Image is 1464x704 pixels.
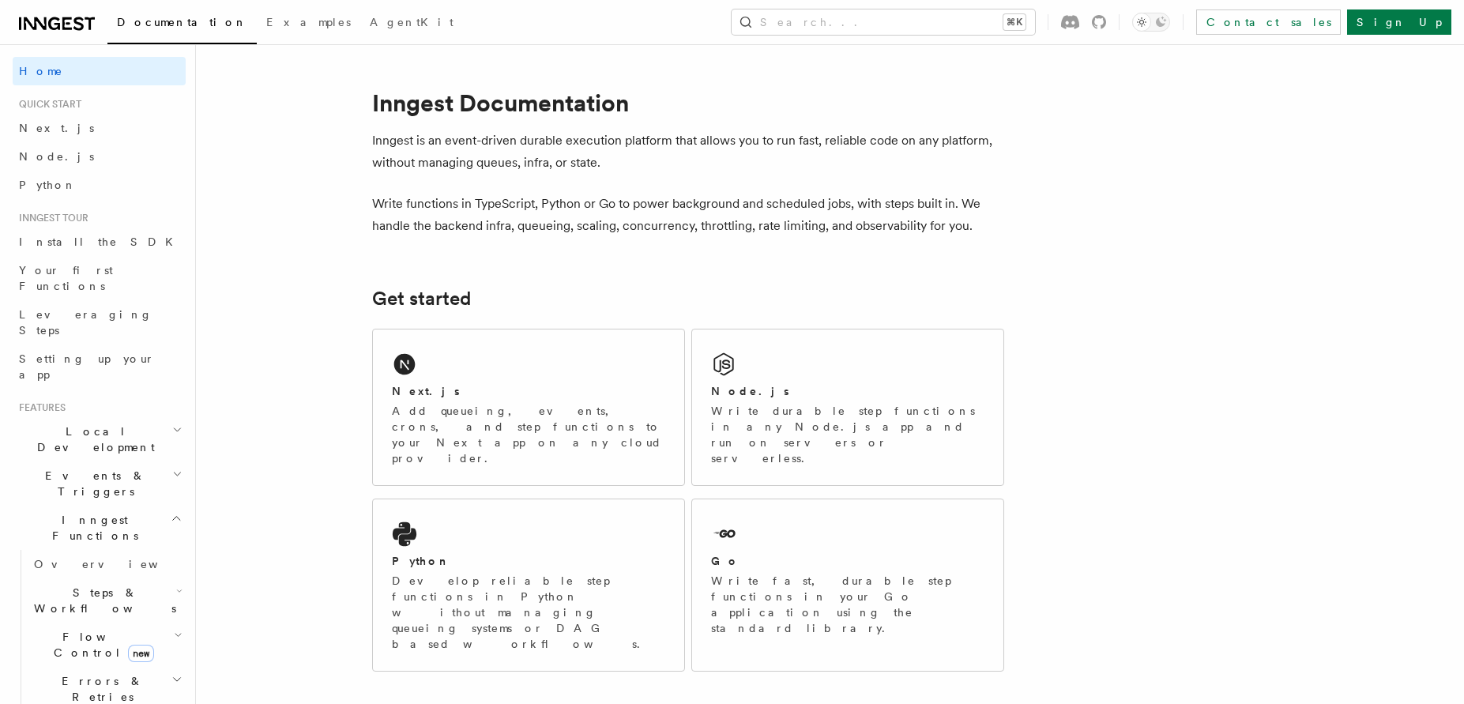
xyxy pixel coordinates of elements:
h2: Go [711,553,740,569]
span: AgentKit [370,16,454,28]
h2: Python [392,553,450,569]
a: Examples [257,5,360,43]
span: Features [13,401,66,414]
p: Write fast, durable step functions in your Go application using the standard library. [711,573,984,636]
span: Install the SDK [19,235,183,248]
span: Next.js [19,122,94,134]
button: Events & Triggers [13,461,186,506]
a: Sign Up [1347,9,1451,35]
a: AgentKit [360,5,463,43]
h2: Node.js [711,383,789,399]
a: Get started [372,288,471,310]
span: Overview [34,558,197,570]
span: Setting up your app [19,352,155,381]
span: Inngest Functions [13,512,171,544]
a: Node.jsWrite durable step functions in any Node.js app and run on servers or serverless. [691,329,1004,486]
a: GoWrite fast, durable step functions in your Go application using the standard library. [691,499,1004,672]
p: Inngest is an event-driven durable execution platform that allows you to run fast, reliable code ... [372,130,1004,174]
a: Home [13,57,186,85]
span: Local Development [13,424,172,455]
span: Examples [266,16,351,28]
span: Home [19,63,63,79]
a: Overview [28,550,186,578]
a: Next.jsAdd queueing, events, crons, and step functions to your Next app on any cloud provider. [372,329,685,486]
a: PythonDevelop reliable step functions in Python without managing queueing systems or DAG based wo... [372,499,685,672]
span: Events & Triggers [13,468,172,499]
a: Install the SDK [13,228,186,256]
span: Your first Functions [19,264,113,292]
span: Node.js [19,150,94,163]
p: Write durable step functions in any Node.js app and run on servers or serverless. [711,403,984,466]
a: Next.js [13,114,186,142]
button: Toggle dark mode [1132,13,1170,32]
a: Node.js [13,142,186,171]
a: Python [13,171,186,199]
a: Documentation [107,5,257,44]
span: Steps & Workflows [28,585,176,616]
p: Add queueing, events, crons, and step functions to your Next app on any cloud provider. [392,403,665,466]
a: Your first Functions [13,256,186,300]
h2: Next.js [392,383,460,399]
p: Develop reliable step functions in Python without managing queueing systems or DAG based workflows. [392,573,665,652]
span: Inngest tour [13,212,88,224]
button: Steps & Workflows [28,578,186,623]
kbd: ⌘K [1003,14,1026,30]
a: Setting up your app [13,344,186,389]
button: Search...⌘K [732,9,1035,35]
p: Write functions in TypeScript, Python or Go to power background and scheduled jobs, with steps bu... [372,193,1004,237]
span: new [128,645,154,662]
span: Flow Control [28,629,174,661]
button: Local Development [13,417,186,461]
a: Leveraging Steps [13,300,186,344]
span: Leveraging Steps [19,308,152,337]
h1: Inngest Documentation [372,88,1004,117]
span: Documentation [117,16,247,28]
span: Python [19,179,77,191]
button: Flow Controlnew [28,623,186,667]
span: Quick start [13,98,81,111]
a: Contact sales [1196,9,1341,35]
button: Inngest Functions [13,506,186,550]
